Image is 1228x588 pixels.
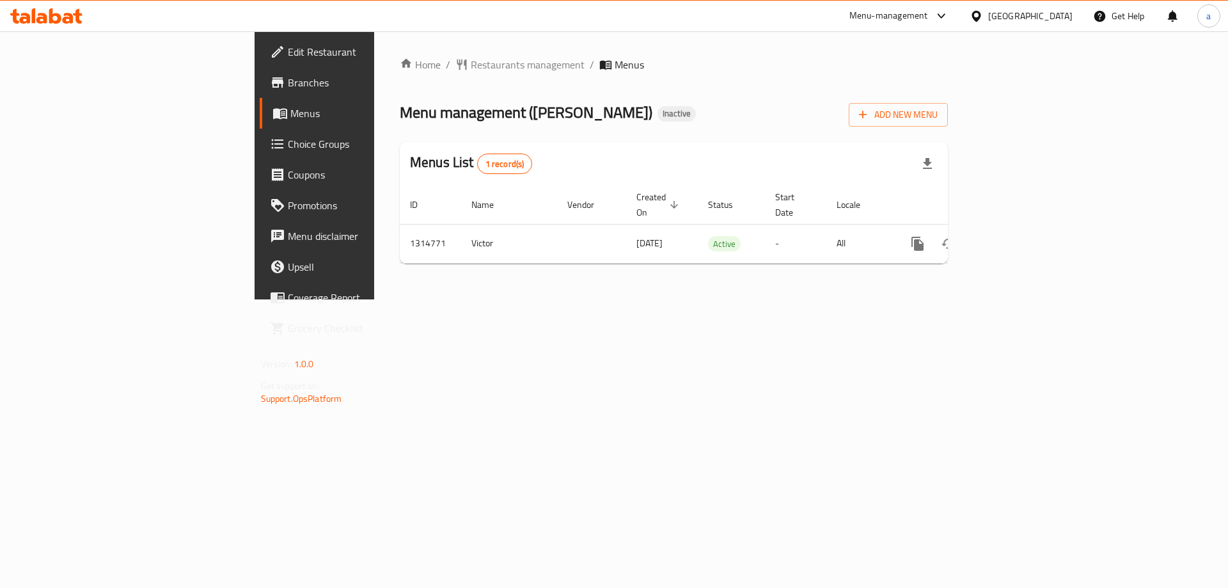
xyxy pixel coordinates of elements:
[400,186,1035,264] table: enhanced table
[988,9,1073,23] div: [GEOGRAPHIC_DATA]
[294,356,314,372] span: 1.0.0
[261,377,320,394] span: Get support on:
[400,98,652,127] span: Menu management ( [PERSON_NAME] )
[288,167,450,182] span: Coupons
[478,158,532,170] span: 1 record(s)
[260,190,460,221] a: Promotions
[260,282,460,313] a: Coverage Report
[260,67,460,98] a: Branches
[290,106,450,121] span: Menus
[708,197,750,212] span: Status
[471,57,585,72] span: Restaurants management
[902,228,933,259] button: more
[288,228,450,244] span: Menu disclaimer
[288,290,450,305] span: Coverage Report
[410,197,434,212] span: ID
[288,259,450,274] span: Upsell
[288,198,450,213] span: Promotions
[260,159,460,190] a: Coupons
[260,221,460,251] a: Menu disclaimer
[933,228,964,259] button: Change Status
[288,75,450,90] span: Branches
[765,224,826,263] td: -
[615,57,644,72] span: Menus
[837,197,877,212] span: Locale
[708,236,741,251] div: Active
[775,189,811,220] span: Start Date
[567,197,611,212] span: Vendor
[859,107,938,123] span: Add New Menu
[260,313,460,344] a: Grocery Checklist
[410,153,532,174] h2: Menus List
[400,57,948,72] nav: breadcrumb
[260,98,460,129] a: Menus
[260,129,460,159] a: Choice Groups
[912,148,943,179] div: Export file
[636,189,682,220] span: Created On
[636,235,663,251] span: [DATE]
[657,108,696,119] span: Inactive
[892,186,1035,225] th: Actions
[288,321,450,336] span: Grocery Checklist
[261,356,292,372] span: Version:
[708,237,741,251] span: Active
[590,57,594,72] li: /
[849,8,928,24] div: Menu-management
[288,44,450,60] span: Edit Restaurant
[657,106,696,122] div: Inactive
[471,197,510,212] span: Name
[260,251,460,282] a: Upsell
[1206,9,1211,23] span: a
[455,57,585,72] a: Restaurants management
[461,224,557,263] td: Victor
[826,224,892,263] td: All
[260,36,460,67] a: Edit Restaurant
[849,103,948,127] button: Add New Menu
[261,390,342,407] a: Support.OpsPlatform
[477,154,533,174] div: Total records count
[288,136,450,152] span: Choice Groups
